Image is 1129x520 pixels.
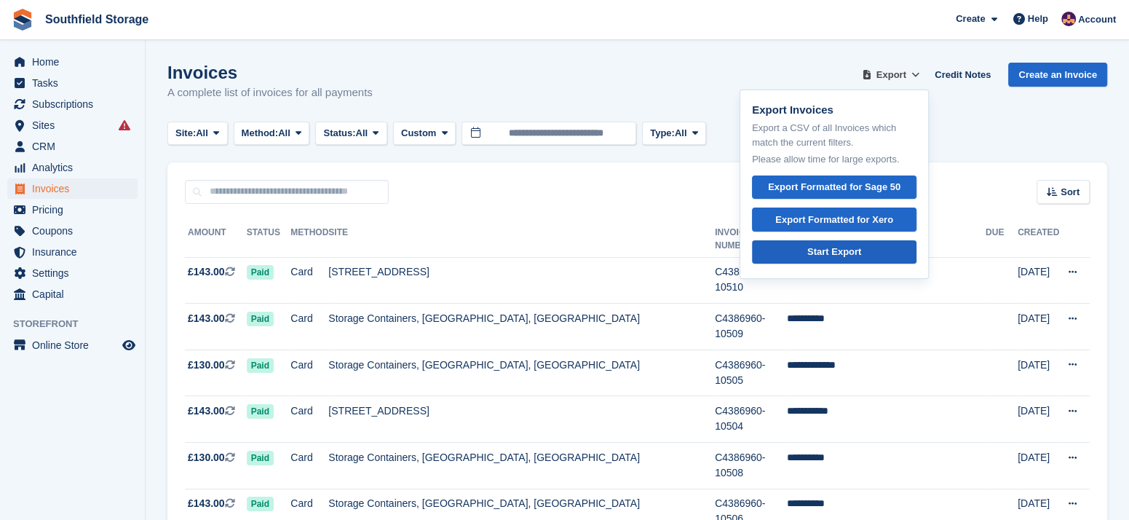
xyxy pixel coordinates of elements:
span: Paid [247,265,274,280]
span: Type: [650,126,675,141]
a: Start Export [752,240,916,264]
p: Please allow time for large exports. [752,152,916,167]
span: All [196,126,208,141]
span: Subscriptions [32,94,119,114]
th: Due [986,221,1018,258]
span: Settings [32,263,119,283]
span: Capital [32,284,119,304]
td: [STREET_ADDRESS] [328,396,715,443]
span: All [675,126,687,141]
button: Status: All [315,122,387,146]
span: Insurance [32,242,119,262]
a: menu [7,221,138,241]
td: C4386960-10504 [715,396,786,443]
img: Sharon Law [1061,12,1076,26]
i: Smart entry sync failures have occurred [119,119,130,131]
td: [DATE] [1018,350,1059,396]
td: Storage Containers, [GEOGRAPHIC_DATA], [GEOGRAPHIC_DATA] [328,304,715,350]
td: Card [290,350,328,396]
p: A complete list of invoices for all payments [167,84,373,101]
td: Storage Containers, [GEOGRAPHIC_DATA], [GEOGRAPHIC_DATA] [328,443,715,489]
span: Help [1028,12,1048,26]
span: Coupons [32,221,119,241]
span: Status: [323,126,355,141]
td: C4386960-10508 [715,443,786,489]
td: [DATE] [1018,443,1059,489]
a: menu [7,115,138,135]
td: [DATE] [1018,396,1059,443]
a: Southfield Storage [39,7,154,31]
span: £130.00 [188,450,225,465]
img: stora-icon-8386f47178a22dfd0bd8f6a31ec36ba5ce8667c1dd55bd0f319d3a0aa187defe.svg [12,9,33,31]
td: Card [290,257,328,304]
span: £143.00 [188,264,225,280]
span: Tasks [32,73,119,93]
span: £130.00 [188,358,225,373]
span: Paid [247,358,274,373]
span: Paid [247,451,274,465]
a: menu [7,335,138,355]
a: menu [7,73,138,93]
a: Export Formatted for Xero [752,208,916,232]
span: Paid [247,497,274,511]
td: C4386960-10510 [715,257,786,304]
th: Status [247,221,291,258]
span: CRM [32,136,119,157]
span: Method: [242,126,279,141]
span: Create [956,12,985,26]
a: menu [7,284,138,304]
span: Sites [32,115,119,135]
th: Invoice Number [715,221,786,258]
td: [STREET_ADDRESS] [328,257,715,304]
th: Amount [185,221,247,258]
a: Credit Notes [929,63,997,87]
a: menu [7,157,138,178]
span: Site: [175,126,196,141]
a: menu [7,94,138,114]
p: Export Invoices [752,102,916,119]
span: Pricing [32,200,119,220]
td: Card [290,304,328,350]
span: Invoices [32,178,119,199]
a: menu [7,136,138,157]
span: Analytics [32,157,119,178]
span: All [356,126,368,141]
span: £143.00 [188,403,225,419]
td: [DATE] [1018,304,1059,350]
span: Home [32,52,119,72]
div: Start Export [807,245,861,259]
span: Account [1078,12,1116,27]
button: Type: All [642,122,706,146]
button: Export [859,63,923,87]
th: Created [1018,221,1059,258]
th: Method [290,221,328,258]
span: Custom [401,126,436,141]
a: menu [7,178,138,199]
span: £143.00 [188,311,225,326]
span: Sort [1061,185,1080,200]
th: Site [328,221,715,258]
td: C4386960-10505 [715,350,786,396]
a: menu [7,200,138,220]
a: Create an Invoice [1008,63,1107,87]
span: Paid [247,404,274,419]
button: Method: All [234,122,310,146]
span: Online Store [32,335,119,355]
button: Custom [393,122,456,146]
a: menu [7,242,138,262]
a: menu [7,263,138,283]
td: Card [290,396,328,443]
td: C4386960-10509 [715,304,786,350]
span: Storefront [13,317,145,331]
div: Export Formatted for Sage 50 [768,180,900,194]
button: Site: All [167,122,228,146]
span: Export [876,68,906,82]
td: Card [290,443,328,489]
div: Export Formatted for Xero [775,213,893,227]
a: Export Formatted for Sage 50 [752,176,916,200]
span: All [278,126,290,141]
span: Paid [247,312,274,326]
td: Storage Containers, [GEOGRAPHIC_DATA], [GEOGRAPHIC_DATA] [328,350,715,396]
a: menu [7,52,138,72]
span: £143.00 [188,496,225,511]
